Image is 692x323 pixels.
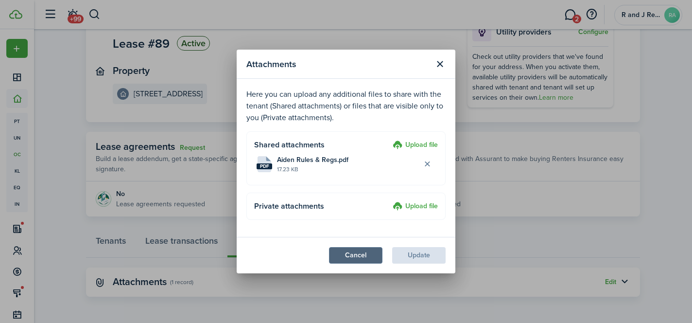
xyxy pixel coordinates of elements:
[277,165,419,174] file-size: 17.23 KB
[257,156,272,172] file-icon: File
[329,247,382,264] button: Cancel
[246,89,446,124] p: Here you can upload any additional files to share with the tenant (Shared attachments) or files t...
[432,56,448,72] button: Close modal
[246,54,429,73] modal-title: Attachments
[254,139,389,151] h4: Shared attachments
[277,155,348,165] span: Aiden Rules & Regs.pdf
[254,200,389,212] h4: Private attachments
[257,163,272,169] file-extension: pdf
[419,156,435,173] button: Delete file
